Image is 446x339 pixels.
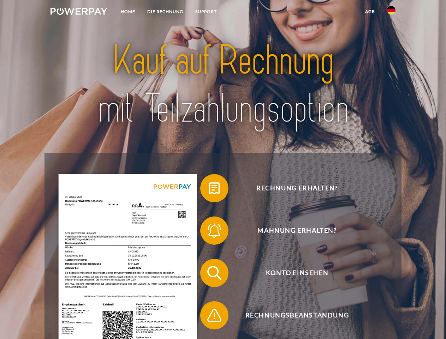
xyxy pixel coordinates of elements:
a: DIE RECHNUNG [141,5,189,18]
img: qb_bill.svg [206,179,223,197]
img: qb_bell.svg [206,222,223,239]
img: de [387,6,396,14]
img: qb_search.svg [206,264,223,282]
button: Rechnung erhalten? [200,174,384,202]
img: qb_warning.svg [206,307,223,324]
a: agb [359,5,381,18]
img: logo-powerpay-white.svg [50,8,107,15]
img: title-powerpay_de.svg [67,34,379,135]
span: Konto einsehen [210,259,383,287]
button: Mahnung erhalten? [200,216,384,245]
span: Rechnungsbeanstandung [210,301,383,329]
a: Home [115,5,141,18]
span: Mahnung erhalten? [210,216,383,245]
span: Rechnung erhalten? [210,174,383,202]
button: Konto einsehen [200,259,384,287]
button: Rechnungsbeanstandung [200,301,384,329]
a: SUPPORT [189,5,223,18]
